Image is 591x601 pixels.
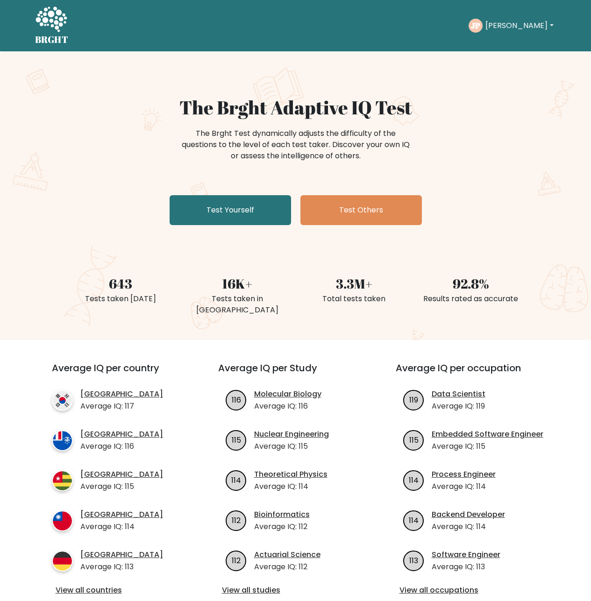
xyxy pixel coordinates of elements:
[80,481,163,492] p: Average IQ: 115
[80,469,163,480] a: [GEOGRAPHIC_DATA]
[254,389,321,400] a: Molecular Biology
[254,481,328,492] p: Average IQ: 114
[231,474,241,485] text: 114
[170,195,291,225] a: Test Yourself
[254,429,329,440] a: Nuclear Engineering
[231,434,241,445] text: 115
[231,394,241,405] text: 116
[432,441,543,452] p: Average IQ: 115
[471,20,480,31] text: JP
[409,434,418,445] text: 115
[52,362,185,385] h3: Average IQ per country
[80,389,163,400] a: [GEOGRAPHIC_DATA]
[254,521,310,532] p: Average IQ: 112
[254,549,320,560] a: Actuarial Science
[68,96,524,119] h1: The Brght Adaptive IQ Test
[218,362,373,385] h3: Average IQ per Study
[52,510,73,531] img: country
[409,515,419,525] text: 114
[254,469,328,480] a: Theoretical Physics
[254,441,329,452] p: Average IQ: 115
[409,394,418,405] text: 119
[68,293,173,304] div: Tests taken [DATE]
[232,515,241,525] text: 112
[185,274,290,293] div: 16K+
[409,555,418,566] text: 113
[483,20,556,32] button: [PERSON_NAME]
[300,195,422,225] a: Test Others
[396,362,551,385] h3: Average IQ per occupation
[232,555,241,566] text: 112
[432,429,543,440] a: Embedded Software Engineer
[35,34,69,45] h5: BRGHT
[301,274,407,293] div: 3.3M+
[80,401,163,412] p: Average IQ: 117
[52,430,73,451] img: country
[418,293,524,304] div: Results rated as accurate
[254,401,321,412] p: Average IQ: 116
[80,521,163,532] p: Average IQ: 114
[409,474,419,485] text: 114
[432,469,496,480] a: Process Engineer
[399,585,547,596] a: View all occupations
[432,401,485,412] p: Average IQ: 119
[68,274,173,293] div: 643
[432,509,505,520] a: Backend Developer
[432,481,496,492] p: Average IQ: 114
[80,561,163,573] p: Average IQ: 113
[432,561,500,573] p: Average IQ: 113
[80,509,163,520] a: [GEOGRAPHIC_DATA]
[52,551,73,572] img: country
[35,4,69,48] a: BRGHT
[432,549,500,560] a: Software Engineer
[432,521,505,532] p: Average IQ: 114
[56,585,181,596] a: View all countries
[52,390,73,411] img: country
[432,389,485,400] a: Data Scientist
[80,549,163,560] a: [GEOGRAPHIC_DATA]
[222,585,370,596] a: View all studies
[80,441,163,452] p: Average IQ: 116
[185,293,290,316] div: Tests taken in [GEOGRAPHIC_DATA]
[254,561,320,573] p: Average IQ: 112
[254,509,310,520] a: Bioinformatics
[80,429,163,440] a: [GEOGRAPHIC_DATA]
[179,128,413,162] div: The Brght Test dynamically adjusts the difficulty of the questions to the level of each test take...
[418,274,524,293] div: 92.8%
[301,293,407,304] div: Total tests taken
[52,470,73,491] img: country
